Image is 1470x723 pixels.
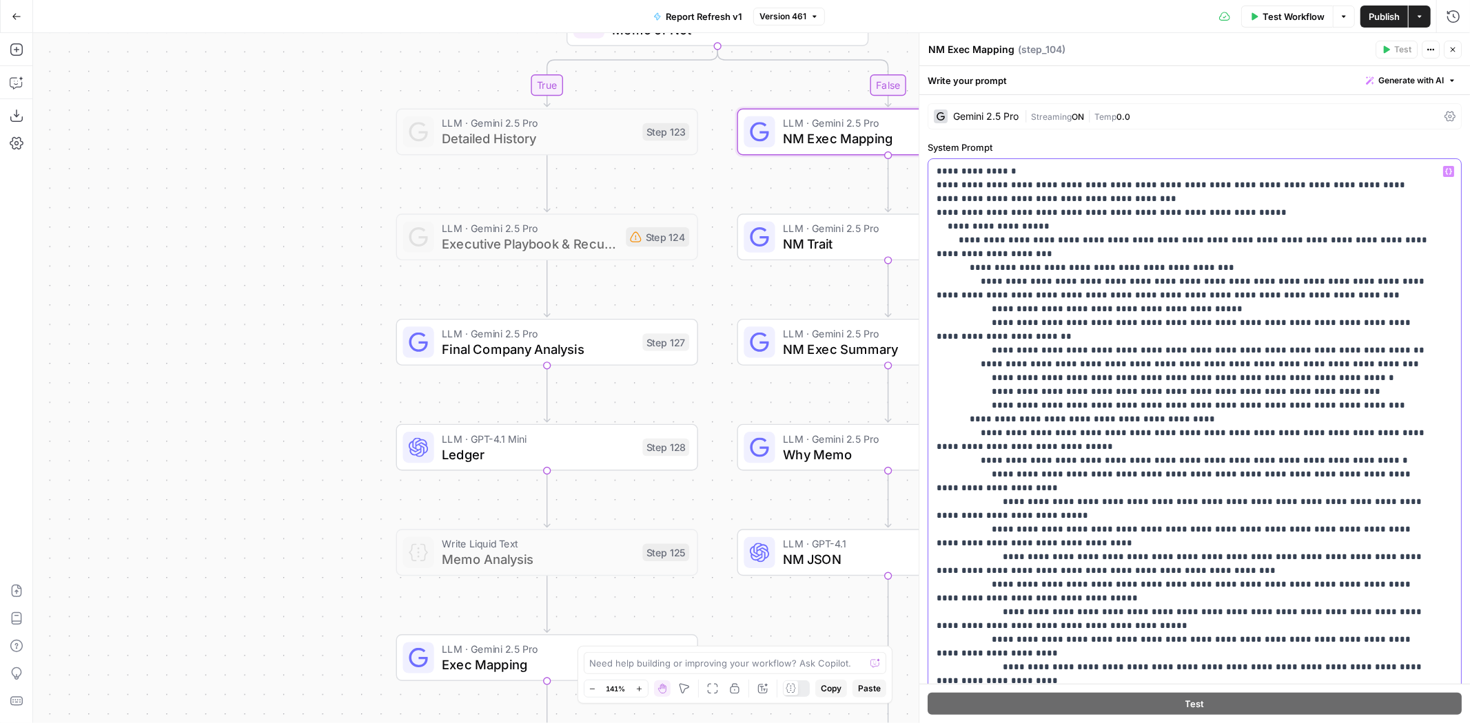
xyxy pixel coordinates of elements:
span: Memo Analysis [442,549,635,569]
g: Edge from step_50 to step_123 [544,45,718,107]
span: NM JSON [783,549,978,569]
span: LLM · Gemini 2.5 Pro [442,115,635,131]
g: Edge from step_104 to step_106 [886,154,891,211]
g: Edge from step_123 to step_124 [544,154,550,211]
div: Step 125 [642,544,689,561]
div: Step 123 [642,123,689,140]
span: | [1024,109,1031,123]
span: Publish [1369,10,1400,23]
div: LLM · GPT-4.1NM JSONStep 101 [737,529,1039,576]
span: Paste [858,682,881,695]
span: ( step_104 ) [1018,43,1065,56]
span: Test [1394,43,1411,56]
g: Edge from step_50 to step_104 [717,45,891,107]
g: Edge from step_127 to step_128 [544,365,550,422]
span: LLM · Gemini 2.5 Pro [783,115,975,131]
span: 0.0 [1116,112,1130,122]
g: Edge from step_124 to step_127 [544,260,550,317]
div: Step 128 [642,439,689,456]
span: LLM · Gemini 2.5 Pro [442,641,639,657]
button: Test Workflow [1241,6,1333,28]
span: NM Exec Summary [783,339,976,359]
g: Edge from step_107 to step_101 [886,470,891,527]
span: LLM · Gemini 2.5 Pro [783,431,976,447]
button: Publish [1360,6,1408,28]
button: Version 461 [753,8,825,25]
span: Temp [1094,112,1116,122]
div: LLM · Gemini 2.5 ProExec MappingStep 72 [396,634,698,681]
div: LLM · Gemini 2.5 ProNM Exec SummaryStep 105 [737,319,1039,366]
span: LLM · Gemini 2.5 Pro [442,220,618,236]
span: Final Company Analysis [442,339,635,359]
span: 141% [606,683,626,694]
div: LLM · Gemini 2.5 ProExecutive Playbook & Recurring ThemesStep 124 [396,213,698,260]
span: Executive Playbook & Recurring Themes [442,234,618,253]
div: LLM · Gemini 2.5 ProNM Exec MappingStep 104 [737,109,1039,156]
span: NM Exec Mapping [783,129,975,148]
span: Write Liquid Text [442,536,635,552]
div: LLM · Gemini 2.5 ProDetailed HistoryStep 123 [396,109,698,156]
g: Edge from step_125 to step_72 [544,575,550,632]
span: Generate with AI [1378,74,1444,87]
div: LLM · GPT-4.1 MiniLedgerStep 128 [396,424,698,471]
div: LLM · Gemini 2.5 ProFinal Company AnalysisStep 127 [396,319,698,366]
span: NM Trait [783,234,976,253]
textarea: NM Exec Mapping [928,43,1014,56]
span: Copy [821,682,841,695]
span: LLM · GPT-4.1 Mini [442,431,635,447]
button: Test [1376,41,1418,59]
div: Step 127 [642,333,689,350]
button: Report Refresh v1 [645,6,751,28]
g: Edge from step_128 to step_125 [544,470,550,527]
span: LLM · GPT-4.1 [783,536,978,552]
div: Write Liquid TextMemo AnalysisStep 125 [396,529,698,576]
div: LLM · Gemini 2.5 ProNM TraitStep 106 [737,213,1039,260]
g: Edge from step_105 to step_107 [886,365,891,422]
span: Ledger [442,444,635,463]
span: LLM · Gemini 2.5 Pro [783,220,976,236]
span: | [1084,109,1094,123]
span: LLM · Gemini 2.5 Pro [783,326,976,342]
span: Exec Mapping [442,655,639,674]
span: Detailed History [442,129,635,148]
button: Test [928,693,1462,715]
span: Why Memo [783,444,976,463]
div: Write your prompt [919,66,1470,94]
span: Test Workflow [1263,10,1325,23]
button: Paste [853,680,886,698]
span: Report Refresh v1 [666,10,742,23]
button: Copy [815,680,847,698]
label: System Prompt [928,140,1462,154]
span: Version 461 [759,10,806,23]
div: Gemini 2.5 Pro [953,112,1019,121]
g: Edge from step_106 to step_105 [886,260,891,317]
div: LLM · Gemini 2.5 ProWhy MemoStep 107 [737,424,1039,471]
button: Generate with AI [1360,72,1462,90]
span: ON [1072,112,1084,122]
span: LLM · Gemini 2.5 Pro [442,326,635,342]
span: Test [1185,697,1205,711]
div: Step 124 [626,227,689,247]
span: Streaming [1031,112,1072,122]
span: Memo or Not [613,20,810,39]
